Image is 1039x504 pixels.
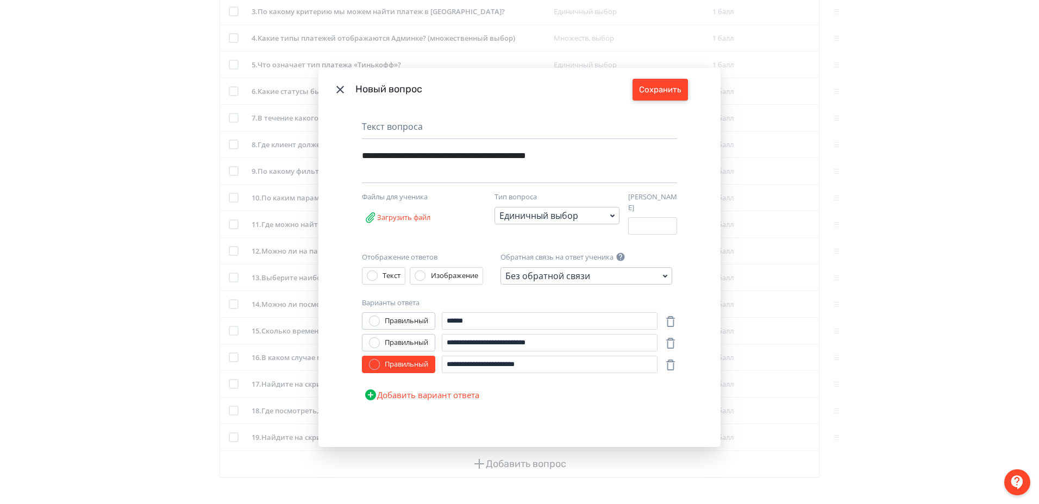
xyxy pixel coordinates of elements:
div: Правильный [385,359,428,370]
div: Modal [318,68,721,447]
div: Правильный [385,337,428,348]
label: Варианты ответа [362,298,420,308]
div: Правильный [385,316,428,326]
div: Текст [383,270,400,281]
div: Изображение [431,270,478,281]
button: Добавить вариант ответа [362,384,481,406]
label: Обратная связь на ответ ученика [500,252,614,263]
div: Единичный выбор [499,209,578,222]
button: Сохранить [633,79,688,100]
label: [PERSON_NAME] [628,192,677,213]
div: Без обратной связи [505,269,590,282]
div: Файлы для ученика [362,192,476,203]
div: Новый вопрос [355,82,633,97]
label: Отображение ответов [362,252,437,263]
label: Тип вопроса [495,192,537,203]
div: Текст вопроса [362,120,677,139]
